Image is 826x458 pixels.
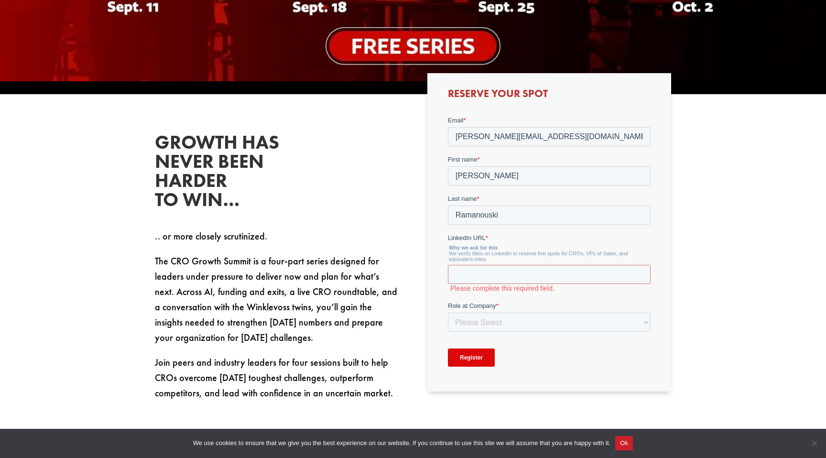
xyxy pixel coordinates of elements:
span: No [809,438,819,448]
iframe: Form 0 [448,116,651,376]
button: Ok [615,436,633,450]
h3: Reserve Your Spot [448,88,651,104]
span: The CRO Growth Summit is a four-part series designed for leaders under pressure to deliver now an... [155,255,397,344]
span: Join peers and industry leaders for four sessions built to help CROs overcome [DATE] toughest cha... [155,356,393,399]
span: .. or more closely scrutinized. [155,230,267,242]
h2: Growth has never been harder to win… [155,133,298,214]
span: We use cookies to ensure that we give you the best experience on our website. If you continue to ... [193,438,610,448]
